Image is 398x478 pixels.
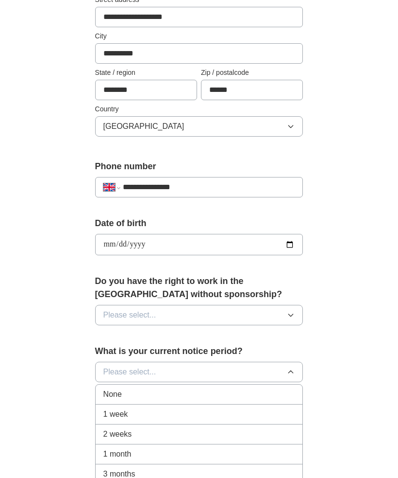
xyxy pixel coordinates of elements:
[95,116,303,137] button: [GEOGRAPHIC_DATA]
[95,104,303,114] label: Country
[103,389,122,400] span: None
[103,309,156,321] span: Please select...
[95,275,303,301] label: Do you have the right to work in the [GEOGRAPHIC_DATA] without sponsorship?
[103,366,156,378] span: Please select...
[95,305,303,325] button: Please select...
[103,428,132,440] span: 2 weeks
[95,160,303,173] label: Phone number
[201,68,303,78] label: Zip / postalcode
[103,448,132,460] span: 1 month
[103,121,184,132] span: [GEOGRAPHIC_DATA]
[103,408,128,420] span: 1 week
[95,31,303,41] label: City
[95,68,197,78] label: State / region
[95,345,303,358] label: What is your current notice period?
[95,362,303,382] button: Please select...
[95,217,303,230] label: Date of birth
